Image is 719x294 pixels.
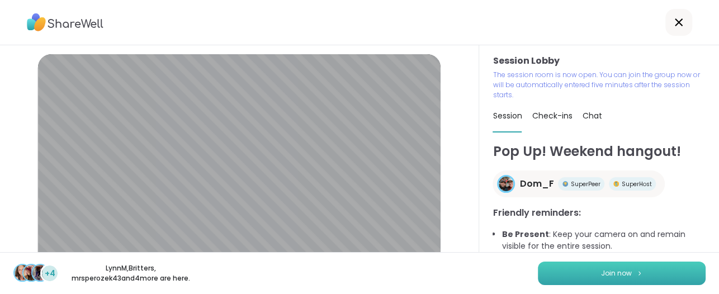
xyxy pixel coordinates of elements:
img: LynnM [15,265,30,281]
span: SuperHost [621,180,651,188]
span: SuperPeer [570,180,600,188]
span: Chat [582,110,602,121]
span: +4 [45,268,55,279]
p: The session room is now open. You can join the group now or will be automatically entered five mi... [493,70,706,100]
h3: Friendly reminders: [493,206,706,220]
img: Britters [23,265,39,281]
img: Peer Badge Three [562,181,568,187]
span: Session [493,110,522,121]
b: Be Present [502,229,548,240]
a: Dom_FDom_FPeer Badge ThreeSuperPeerPeer Badge OneSuperHost [493,170,665,197]
img: ShareWell Logo [27,10,103,35]
h1: Pop Up! Weekend hangout! [493,141,706,162]
img: Dom_F [499,177,513,191]
button: Join now [538,262,706,285]
img: mrsperozek43 [32,265,48,281]
span: Join now [601,268,632,278]
h3: Session Lobby [493,54,706,68]
p: LynnM , Britters , mrsperozek43 and 4 more are here. [68,263,193,283]
span: Dom_F [519,177,554,191]
img: ShareWell Logomark [636,270,643,276]
span: Check-ins [532,110,572,121]
img: Peer Badge One [613,181,619,187]
li: : Keep your camera on and remain visible for the entire session. [502,229,706,252]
